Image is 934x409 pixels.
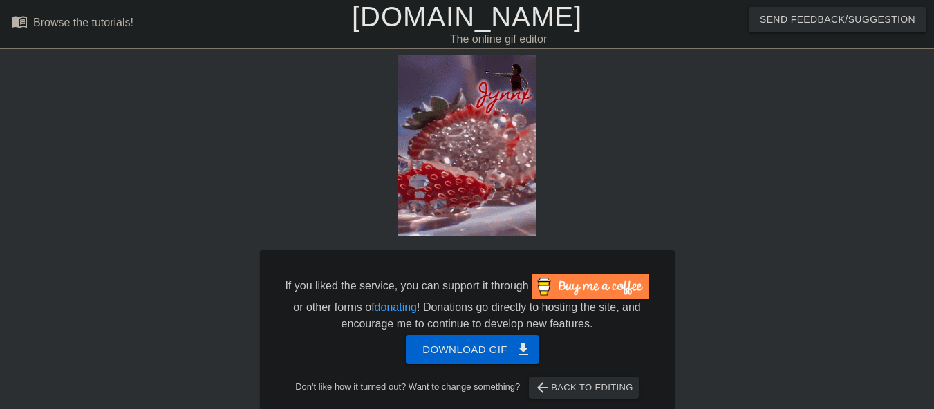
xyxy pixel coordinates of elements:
[749,7,926,32] button: Send Feedback/Suggestion
[281,377,653,399] div: Don't like how it turned out? Want to change something?
[422,341,523,359] span: Download gif
[398,55,536,236] img: bIsGqFdn.gif
[406,335,539,364] button: Download gif
[532,274,649,299] img: Buy Me A Coffee
[11,13,28,30] span: menu_book
[11,13,133,35] a: Browse the tutorials!
[375,301,417,313] a: donating
[529,377,639,399] button: Back to Editing
[534,379,633,396] span: Back to Editing
[395,343,539,354] a: Download gif
[760,11,915,28] span: Send Feedback/Suggestion
[284,274,651,332] div: If you liked the service, you can support it through or other forms of ! Donations go directly to...
[33,17,133,28] div: Browse the tutorials!
[515,341,532,358] span: get_app
[352,1,582,32] a: [DOMAIN_NAME]
[318,31,678,48] div: The online gif editor
[534,379,551,396] span: arrow_back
